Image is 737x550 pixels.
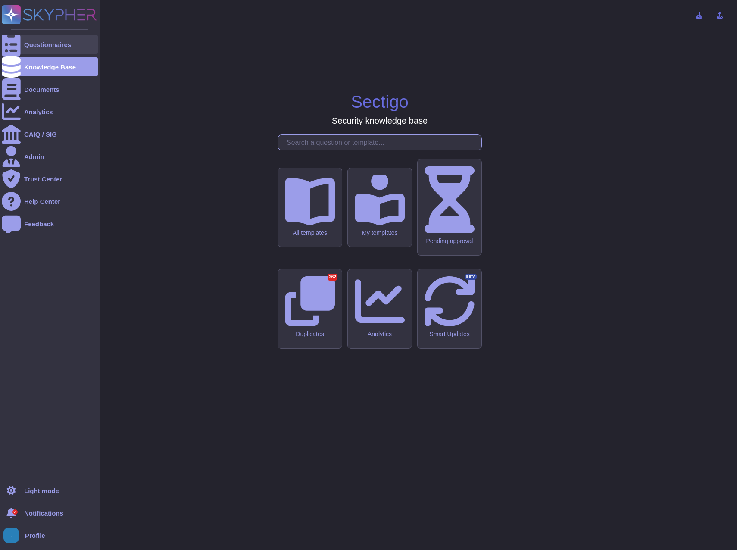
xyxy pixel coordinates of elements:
[24,198,60,205] div: Help Center
[25,532,45,539] span: Profile
[332,116,428,126] h3: Security knowledge base
[12,509,18,515] div: 9+
[465,274,477,280] div: BETA
[285,331,335,338] div: Duplicates
[425,331,475,338] div: Smart Updates
[24,176,62,182] div: Trust Center
[24,41,71,48] div: Questionnaires
[282,135,481,150] input: Search a question or template...
[2,169,98,188] a: Trust Center
[2,125,98,144] a: CAIQ / SIG
[24,64,76,70] div: Knowledge Base
[2,526,25,545] button: user
[24,510,63,516] span: Notifications
[425,237,475,245] div: Pending approval
[2,102,98,121] a: Analytics
[24,131,57,137] div: CAIQ / SIG
[2,214,98,233] a: Feedback
[24,109,53,115] div: Analytics
[3,528,19,543] img: user
[355,331,405,338] div: Analytics
[355,229,405,237] div: My templates
[285,229,335,237] div: All templates
[24,487,59,494] div: Light mode
[2,147,98,166] a: Admin
[24,221,54,227] div: Feedback
[24,86,59,93] div: Documents
[2,35,98,54] a: Questionnaires
[24,153,44,160] div: Admin
[2,80,98,99] a: Documents
[2,192,98,211] a: Help Center
[328,274,337,281] div: 262
[2,57,98,76] a: Knowledge Base
[351,91,408,112] h1: Sectigo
